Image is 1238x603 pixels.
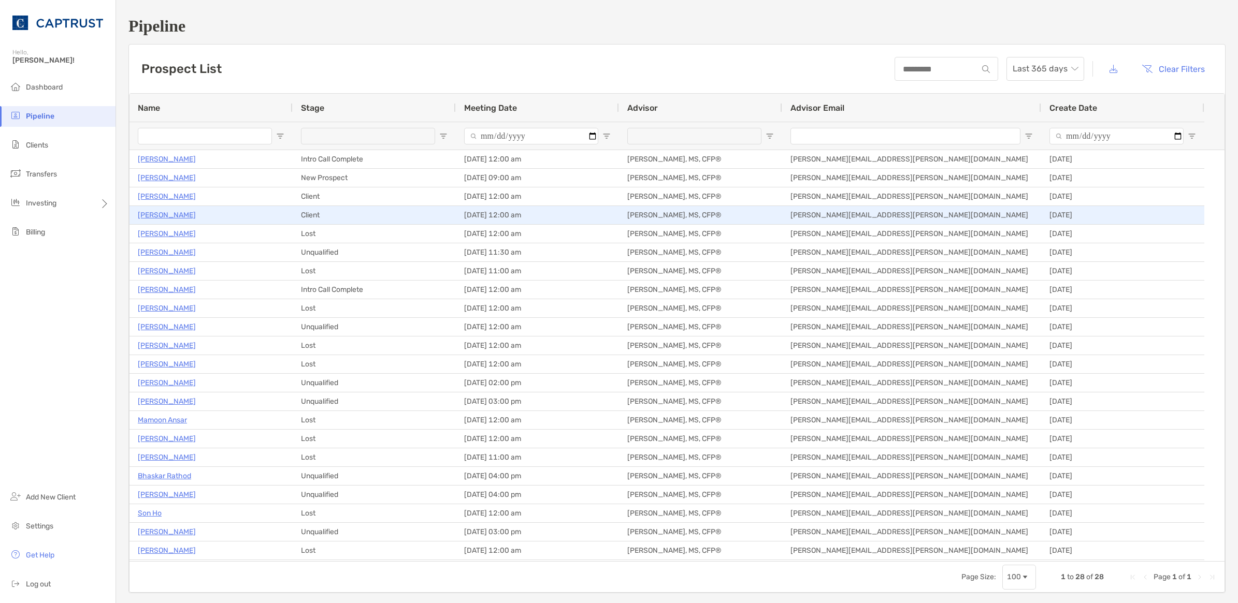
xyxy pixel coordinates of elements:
span: Settings [26,522,53,531]
div: Unqualified [293,374,456,392]
div: [PERSON_NAME], MS, CFP® [619,504,782,522]
div: [PERSON_NAME], MS, CFP® [619,355,782,373]
span: 28 [1095,572,1104,581]
div: Intro Call Complete [293,150,456,168]
div: [PERSON_NAME], MS, CFP® [619,486,782,504]
p: [PERSON_NAME] [138,525,196,538]
div: [DATE] 02:00 pm [456,374,619,392]
a: [PERSON_NAME] [138,358,196,371]
button: Open Filter Menu [1025,132,1033,140]
p: [PERSON_NAME] [138,376,196,389]
span: 1 [1172,572,1177,581]
div: [PERSON_NAME][EMAIL_ADDRESS][PERSON_NAME][DOMAIN_NAME] [782,187,1041,205]
div: Unqualified [293,486,456,504]
div: [PERSON_NAME][EMAIL_ADDRESS][PERSON_NAME][DOMAIN_NAME] [782,504,1041,522]
div: [PERSON_NAME][EMAIL_ADDRESS][PERSON_NAME][DOMAIN_NAME] [782,374,1041,392]
div: Client [293,206,456,224]
div: [PERSON_NAME], MS, CFP® [619,411,782,429]
div: [DATE] 12:00 am [456,355,619,373]
div: [PERSON_NAME][EMAIL_ADDRESS][PERSON_NAME][DOMAIN_NAME] [782,243,1041,261]
div: [DATE] 11:00 am [456,448,619,466]
span: Advisor [627,103,658,113]
div: [DATE] [1041,486,1204,504]
div: Page Size [1002,565,1036,590]
div: Unqualified [293,318,456,336]
div: [DATE] [1041,281,1204,299]
img: transfers icon [9,167,22,180]
a: [PERSON_NAME] [138,339,196,352]
div: Lost [293,225,456,243]
a: [PERSON_NAME] [138,451,196,464]
div: Lost [293,411,456,429]
div: [DATE] 12:00 am [456,299,619,317]
div: Unqualified [293,523,456,541]
a: [PERSON_NAME] [138,153,196,166]
span: [PERSON_NAME]! [12,56,109,65]
div: [DATE] [1041,150,1204,168]
span: Page [1154,572,1171,581]
div: Unqualified [293,392,456,410]
a: [PERSON_NAME] [138,246,196,259]
img: input icon [982,65,990,73]
span: 1 [1187,572,1191,581]
div: [PERSON_NAME][EMAIL_ADDRESS][PERSON_NAME][DOMAIN_NAME] [782,169,1041,187]
div: [DATE] 12:00 am [456,560,619,578]
img: pipeline icon [9,109,22,122]
span: Pipeline [26,112,54,121]
a: [PERSON_NAME] [138,283,196,296]
div: [DATE] [1041,467,1204,485]
a: [PERSON_NAME] [138,395,196,408]
div: Previous Page [1141,573,1149,581]
div: [DATE] [1041,448,1204,466]
div: [DATE] 11:00 am [456,262,619,280]
button: Open Filter Menu [1188,132,1196,140]
div: 100 [1007,572,1021,581]
div: Lost [293,299,456,317]
input: Meeting Date Filter Input [464,128,598,144]
div: [PERSON_NAME][EMAIL_ADDRESS][PERSON_NAME][DOMAIN_NAME] [782,467,1041,485]
div: [PERSON_NAME], MS, CFP® [619,318,782,336]
a: [PERSON_NAME] [138,227,196,240]
div: [DATE] 09:00 am [456,169,619,187]
button: Open Filter Menu [602,132,611,140]
span: Billing [26,228,45,237]
span: Meeting Date [464,103,517,113]
div: New Prospect [293,169,456,187]
div: [PERSON_NAME], MS, CFP® [619,225,782,243]
span: Investing [26,199,56,208]
a: [PERSON_NAME] [138,190,196,203]
div: [DATE] 12:00 am [456,336,619,355]
div: [PERSON_NAME][EMAIL_ADDRESS][PERSON_NAME][DOMAIN_NAME] [782,355,1041,373]
a: [PERSON_NAME] [138,302,196,315]
span: 28 [1075,572,1085,581]
div: [PERSON_NAME], MS, CFP® [619,150,782,168]
a: [PERSON_NAME] [138,264,196,277]
div: [DATE] [1041,523,1204,541]
img: settings icon [9,519,22,532]
span: to [1067,572,1074,581]
div: Lost [293,560,456,578]
a: [PERSON_NAME] [138,432,196,445]
div: [PERSON_NAME][EMAIL_ADDRESS][PERSON_NAME][DOMAIN_NAME] [782,150,1041,168]
div: [PERSON_NAME], MS, CFP® [619,448,782,466]
a: [PERSON_NAME] [138,544,196,557]
div: [DATE] 03:00 pm [456,392,619,410]
div: [PERSON_NAME][EMAIL_ADDRESS][PERSON_NAME][DOMAIN_NAME] [782,560,1041,578]
span: Dashboard [26,83,63,92]
div: [DATE] [1041,299,1204,317]
span: of [1178,572,1185,581]
div: [PERSON_NAME][EMAIL_ADDRESS][PERSON_NAME][DOMAIN_NAME] [782,411,1041,429]
div: Page Size: [961,572,996,581]
button: Open Filter Menu [439,132,448,140]
div: [PERSON_NAME], MS, CFP® [619,281,782,299]
div: [PERSON_NAME], MS, CFP® [619,392,782,410]
div: [DATE] [1041,560,1204,578]
div: [DATE] 12:00 am [456,318,619,336]
img: clients icon [9,138,22,151]
input: Advisor Email Filter Input [790,128,1020,144]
